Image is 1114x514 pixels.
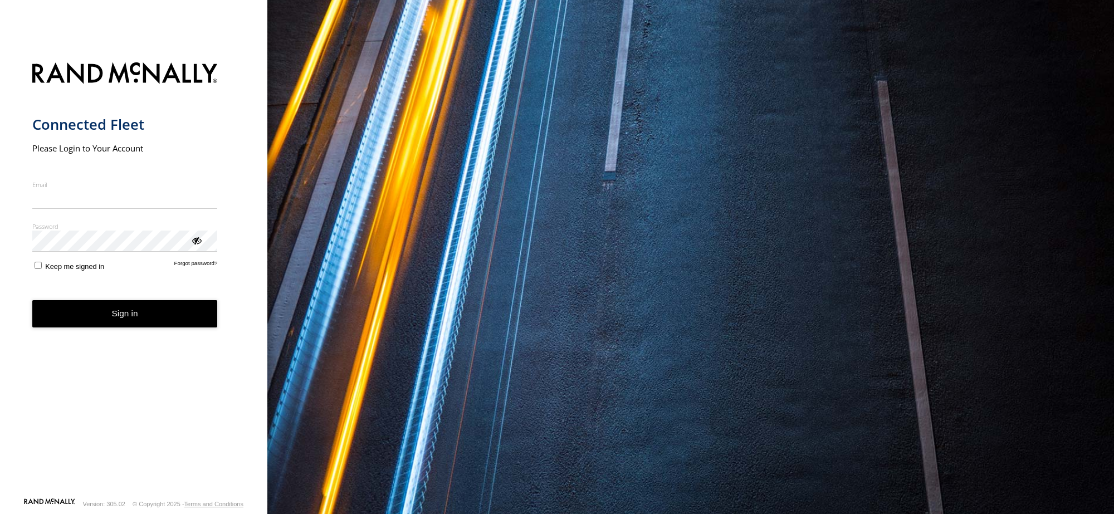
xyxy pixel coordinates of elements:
label: Password [32,222,218,231]
label: Email [32,180,218,189]
a: Visit our Website [24,498,75,510]
h1: Connected Fleet [32,115,218,134]
h2: Please Login to Your Account [32,143,218,154]
a: Forgot password? [174,260,218,271]
a: Terms and Conditions [184,501,243,507]
form: main [32,56,236,497]
span: Keep me signed in [45,262,104,271]
div: © Copyright 2025 - [133,501,243,507]
div: ViewPassword [190,234,202,246]
button: Sign in [32,300,218,327]
img: Rand McNally [32,60,218,89]
input: Keep me signed in [35,262,42,269]
div: Version: 305.02 [83,501,125,507]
